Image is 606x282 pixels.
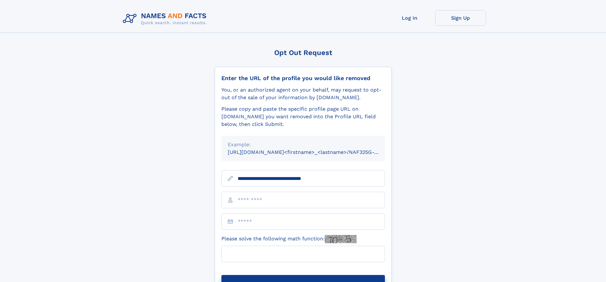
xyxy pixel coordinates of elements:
label: Please solve the following math function: [221,235,357,243]
div: Please copy and paste the specific profile page URL on [DOMAIN_NAME] you want removed into the Pr... [221,105,385,128]
a: Sign Up [435,10,486,26]
div: Example: [228,141,379,148]
a: Log In [384,10,435,26]
small: [URL][DOMAIN_NAME]<firstname>_<lastname>/NAF325G-xxxxxxxx [228,149,397,155]
div: You, or an authorized agent on your behalf, may request to opt-out of the sale of your informatio... [221,86,385,101]
div: Opt Out Request [215,49,392,57]
div: Enter the URL of the profile you would like removed [221,75,385,82]
img: Logo Names and Facts [120,10,212,27]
